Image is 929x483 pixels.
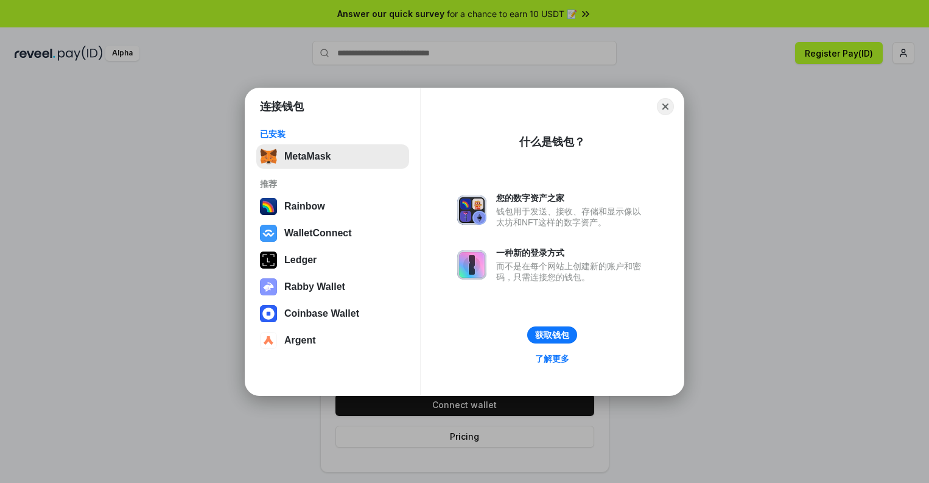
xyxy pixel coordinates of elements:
img: svg+xml,%3Csvg%20xmlns%3D%22http%3A%2F%2Fwww.w3.org%2F2000%2Fsvg%22%20fill%3D%22none%22%20viewBox... [260,278,277,295]
button: Coinbase Wallet [256,301,409,326]
img: svg+xml,%3Csvg%20xmlns%3D%22http%3A%2F%2Fwww.w3.org%2F2000%2Fsvg%22%20fill%3D%22none%22%20viewBox... [457,250,486,280]
button: Argent [256,328,409,353]
img: svg+xml,%3Csvg%20xmlns%3D%22http%3A%2F%2Fwww.w3.org%2F2000%2Fsvg%22%20fill%3D%22none%22%20viewBox... [457,196,486,225]
button: 获取钱包 [527,326,577,344]
img: svg+xml,%3Csvg%20width%3D%2228%22%20height%3D%2228%22%20viewBox%3D%220%200%2028%2028%22%20fill%3D... [260,225,277,242]
div: MetaMask [284,151,331,162]
div: 获取钱包 [535,330,569,340]
img: svg+xml,%3Csvg%20width%3D%2228%22%20height%3D%2228%22%20viewBox%3D%220%200%2028%2028%22%20fill%3D... [260,332,277,349]
button: WalletConnect [256,221,409,245]
div: Argent [284,335,316,346]
a: 了解更多 [528,351,577,367]
div: 您的数字资产之家 [496,192,647,203]
h1: 连接钱包 [260,99,304,114]
div: 一种新的登录方式 [496,247,647,258]
img: svg+xml,%3Csvg%20fill%3D%22none%22%20height%3D%2233%22%20viewBox%3D%220%200%2035%2033%22%20width%... [260,148,277,165]
div: WalletConnect [284,228,352,239]
button: Ledger [256,248,409,272]
div: Coinbase Wallet [284,308,359,319]
button: Rabby Wallet [256,275,409,299]
div: 而不是在每个网站上创建新的账户和密码，只需连接您的钱包。 [496,261,647,283]
button: MetaMask [256,144,409,169]
div: 已安装 [260,129,405,139]
button: Rainbow [256,194,409,219]
div: 什么是钱包？ [519,135,585,149]
div: Rabby Wallet [284,281,345,292]
img: svg+xml,%3Csvg%20width%3D%22120%22%20height%3D%22120%22%20viewBox%3D%220%200%20120%20120%22%20fil... [260,198,277,215]
div: Rainbow [284,201,325,212]
div: 推荐 [260,178,405,189]
div: Ledger [284,255,317,266]
div: 钱包用于发送、接收、存储和显示像以太坊和NFT这样的数字资产。 [496,206,647,228]
button: Close [657,98,674,115]
div: 了解更多 [535,353,569,364]
img: svg+xml,%3Csvg%20width%3D%2228%22%20height%3D%2228%22%20viewBox%3D%220%200%2028%2028%22%20fill%3D... [260,305,277,322]
img: svg+xml,%3Csvg%20xmlns%3D%22http%3A%2F%2Fwww.w3.org%2F2000%2Fsvg%22%20width%3D%2228%22%20height%3... [260,252,277,269]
